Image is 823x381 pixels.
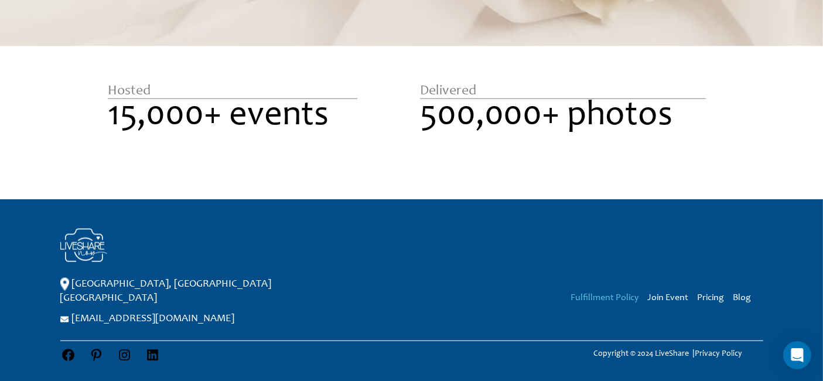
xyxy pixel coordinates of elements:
a: Privacy Policy [695,350,742,358]
p: [GEOGRAPHIC_DATA], [GEOGRAPHIC_DATA] [GEOGRAPHIC_DATA] [60,277,365,305]
p: 500,000+ photos [420,99,706,134]
a: Pricing [698,293,725,302]
img: ico_location.png [60,278,69,291]
span: Hosted [108,84,151,98]
a: Join Event [648,293,689,302]
img: ico_email.png [60,317,69,322]
div: Open Intercom Messenger [783,341,811,369]
a: [EMAIL_ADDRESS][DOMAIN_NAME] [72,314,235,324]
a: Blog [733,293,752,302]
a: Fulfillment Policy [571,293,639,302]
p: Copyright © 2024 LiveShare | [573,347,763,361]
div: Delivered [420,84,706,99]
nav: Menu [562,290,752,305]
p: 15,000+ events [108,99,357,134]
